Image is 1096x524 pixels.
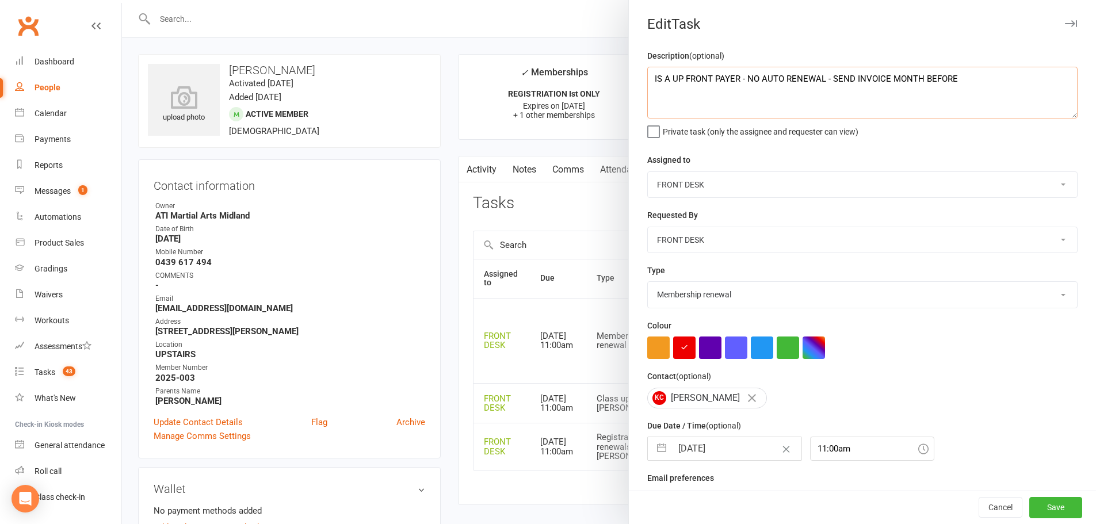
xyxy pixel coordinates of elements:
a: Automations [15,204,121,230]
div: Roll call [35,466,62,476]
div: [PERSON_NAME] [647,388,767,408]
span: Send reminder email [663,489,735,502]
div: Workouts [35,316,69,325]
a: Dashboard [15,49,121,75]
button: Cancel [979,498,1022,518]
a: Waivers [15,282,121,308]
div: Class check-in [35,492,85,502]
label: Type [647,264,665,277]
div: Calendar [35,109,67,118]
div: Open Intercom Messenger [12,485,39,512]
div: Messages [35,186,71,196]
a: Workouts [15,308,121,334]
div: What's New [35,393,76,403]
span: 43 [63,366,75,376]
small: (optional) [676,372,711,381]
a: Payments [15,127,121,152]
label: Colour [647,319,671,332]
span: 1 [78,185,87,195]
a: Calendar [15,101,121,127]
div: Dashboard [35,57,74,66]
div: Tasks [35,368,55,377]
span: KC [652,391,666,405]
div: Reports [35,160,63,170]
a: Reports [15,152,121,178]
button: Clear Date [776,438,796,460]
div: Gradings [35,264,67,273]
a: What's New [15,385,121,411]
a: Product Sales [15,230,121,256]
label: Assigned to [647,154,690,166]
a: Clubworx [14,12,43,40]
label: Email preferences [647,472,714,484]
label: Requested By [647,209,698,221]
a: Tasks 43 [15,359,121,385]
a: Gradings [15,256,121,282]
label: Description [647,49,724,62]
small: (optional) [689,51,724,60]
div: Edit Task [629,16,1096,32]
div: Waivers [35,290,63,299]
textarea: IS A UP FRONT PAYER - NO AUTO RENEWAL - SEND INVOICE MONTH BEFORE [647,67,1078,118]
label: Due Date / Time [647,419,741,432]
a: Class kiosk mode [15,484,121,510]
label: Contact [647,370,711,383]
span: Private task (only the assignee and requester can view) [663,123,858,136]
div: Automations [35,212,81,221]
small: (optional) [706,421,741,430]
div: Assessments [35,342,91,351]
a: People [15,75,121,101]
button: Save [1029,498,1082,518]
div: Product Sales [35,238,84,247]
div: People [35,83,60,92]
a: Roll call [15,458,121,484]
a: Messages 1 [15,178,121,204]
a: Assessments [15,334,121,359]
a: General attendance kiosk mode [15,433,121,458]
div: Payments [35,135,71,144]
div: General attendance [35,441,105,450]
